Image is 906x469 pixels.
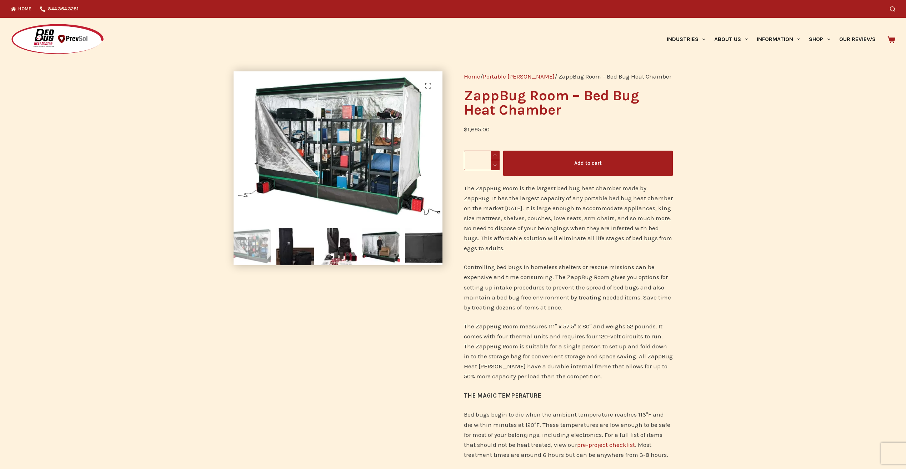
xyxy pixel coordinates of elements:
[464,262,673,312] p: Controlling bed bugs in homeless shelters or rescue missions can be expensive and time consuming....
[464,73,480,80] a: Home
[503,151,673,176] button: Add to cart
[577,441,635,448] a: pre-project checklist
[464,183,673,253] p: The ZappBug Room is the largest bed bug heat chamber made by ZappBug. It has the largest capacity...
[464,151,500,170] input: Product quantity
[890,6,895,12] button: Search
[483,73,555,80] a: Portable [PERSON_NAME]
[752,18,805,61] a: Information
[421,79,435,93] a: View full-screen image gallery
[805,18,835,61] a: Shop
[319,228,357,265] img: ZappBug Room - Bed Bug Heat Chamber - Image 3
[464,392,541,399] strong: THE MAGIC TEMPERATURE
[464,126,490,133] bdi: 1,695.00
[464,126,467,133] span: $
[464,409,673,459] p: Bed bugs begin to die when the ambient temperature reaches 113°F and die within minutes at 120°F....
[464,321,673,381] p: The ZappBug Room measures 111″ x 57.5″ x 80″ and weighs 52 pounds. It comes with four thermal uni...
[405,228,442,265] img: ZappBug Room - Bed Bug Heat Chamber - Image 5
[234,143,442,150] a: ZappBug Room - Bed Bug Heat Chamber
[710,18,752,61] a: About Us
[835,18,880,61] a: Our Reviews
[234,228,271,265] img: ZappBug Room - Bed Bug Heat Chamber
[464,89,673,117] h1: ZappBug Room – Bed Bug Heat Chamber
[662,18,880,61] nav: Primary
[362,228,400,265] img: ZappBug Room - Bed Bug Heat Chamber - Image 4
[662,18,710,61] a: Industries
[464,71,673,81] nav: Breadcrumb
[276,228,314,265] img: ZappBug Room - Bed Bug Heat Chamber - Image 2
[11,24,104,55] img: Prevsol/Bed Bug Heat Doctor
[234,71,442,222] img: ZappBug Room - Bed Bug Heat Chamber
